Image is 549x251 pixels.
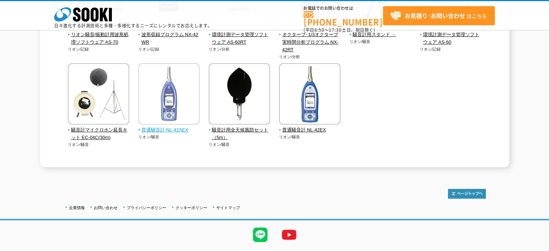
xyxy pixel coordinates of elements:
[68,142,130,148] p: リオン/騒音
[279,54,341,60] p: リオン/分析
[314,27,324,33] span: 8:50
[94,205,118,210] a: お問い合わせ
[448,189,486,199] img: トップページへ
[304,6,383,10] span: お電話でのお問い合わせは
[68,46,130,52] p: リオン/記録
[275,220,304,249] img: YouTube
[68,63,129,126] img: 騒音計マイクロホン延長キット EC-04C(30m)
[68,24,130,46] a: リオン騒音/振動計用波形処理ソフトウェア AS-70
[279,24,341,53] a: オクターブ･1/3オクターブ実時間分析プログラム NX-42RT
[54,23,212,28] p: 日々進化する計測技術と多種・多様化するニーズにレンタルでお応えします。
[209,46,270,52] p: リオン/分析
[405,11,465,20] strong: お見積り･お問い合わせ
[246,220,275,249] img: LINE
[279,120,341,134] a: 普通騒音計 NL-42EX
[68,120,130,141] a: 騒音計マイクロホン延長キット EC-04C(30m)
[390,10,487,21] span: はこちら
[175,205,207,210] a: クッキーポリシー
[209,120,270,141] a: 騒音計用全天候風防セット （5m）
[420,24,482,46] a: 環境計測データ管理ソフトウェア AS-60
[138,120,200,134] a: 普通騒音計 NL-42AEX
[383,6,495,25] a: お見積り･お問い合わせはこちら
[69,205,85,210] a: 企業情報
[349,31,411,39] span: 騒音計用スタンド －
[68,31,130,46] span: リオン騒音/振動計用波形処理ソフトウェア AS-70
[127,205,166,210] a: プライバシーポリシー
[138,24,200,46] a: 波形収録プログラム NX-42WR
[279,126,341,134] span: 普通騒音計 NL-42EX
[209,63,270,126] img: 騒音計用全天候風防セット （5m）
[304,27,375,33] span: (平日 ～ 土日、祝日除く)
[138,126,200,134] span: 普通騒音計 NL-42AEX
[329,27,342,33] span: 17:30
[279,31,341,53] span: オクターブ･1/3オクターブ実時間分析プログラム NX-42RT
[209,31,270,46] span: 環境計測データ管理ソフトウェア AS-60RT
[216,205,240,210] a: サイトマップ
[209,24,270,46] a: 環境計測データ管理ソフトウェア AS-60RT
[138,46,200,52] p: リオン/記録
[138,31,200,46] span: 波形収録プログラム NX-42WR
[209,142,270,148] p: リオン/騒音
[209,126,270,142] span: 騒音計用全天候風防セット （5m）
[279,134,341,140] p: リオン/騒音
[138,134,200,140] p: リオン/騒音
[349,39,411,45] p: リオン/騒音
[420,31,482,46] span: 環境計測データ管理ソフトウェア AS-60
[279,63,340,126] img: 普通騒音計 NL-42EX
[420,46,482,52] p: リオン/記録
[68,126,130,142] span: 騒音計マイクロホン延長キット EC-04C(30m)
[304,11,383,26] a: [PHONE_NUMBER]
[138,63,200,126] img: 普通騒音計 NL-42AEX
